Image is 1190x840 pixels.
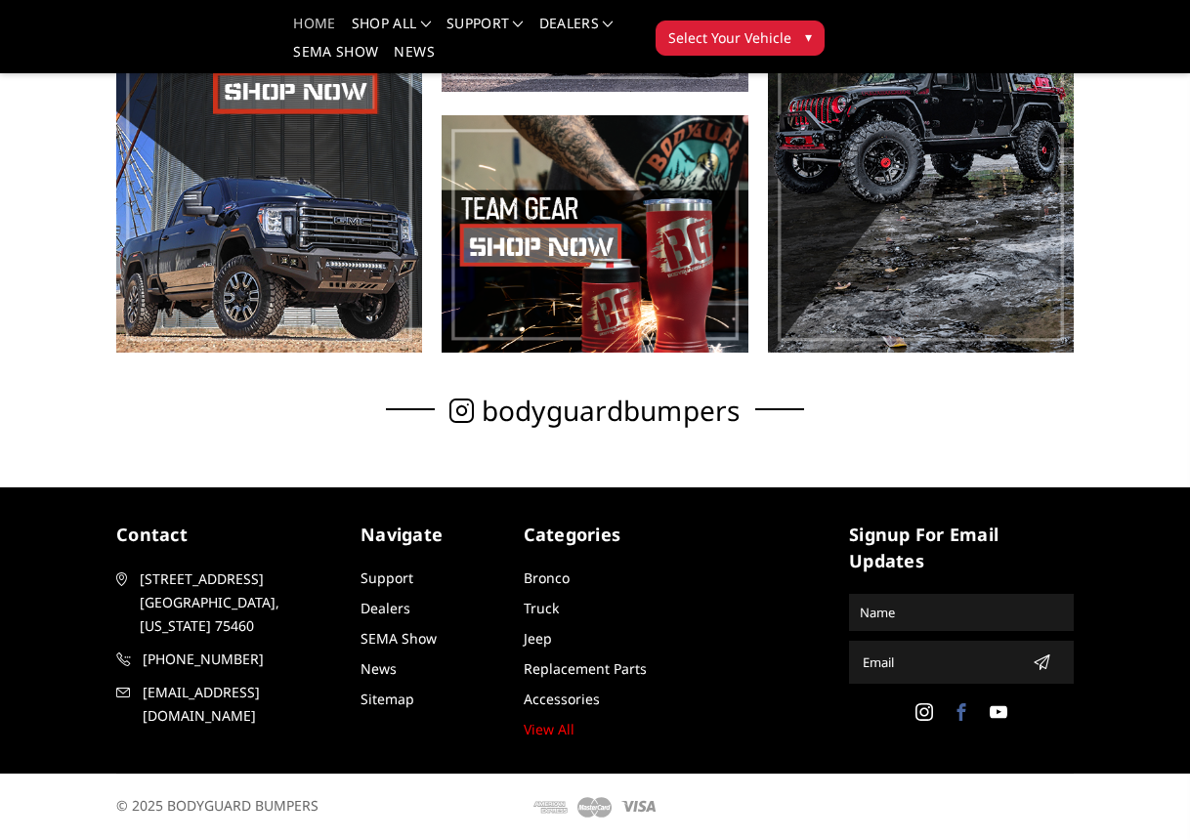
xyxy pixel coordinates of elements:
[293,45,378,73] a: SEMA Show
[1092,746,1190,840] iframe: Chat Widget
[361,690,414,708] a: Sitemap
[805,26,812,47] span: ▾
[849,522,1074,574] h5: signup for email updates
[143,648,340,671] span: [PHONE_NUMBER]
[361,522,504,548] h5: Navigate
[524,690,600,708] a: Accessories
[539,17,614,45] a: Dealers
[361,568,413,587] a: Support
[446,17,524,45] a: Support
[668,27,791,48] span: Select Your Vehicle
[116,796,319,815] span: © 2025 BODYGUARD BUMPERS
[361,599,410,617] a: Dealers
[361,629,437,648] a: SEMA Show
[140,567,337,638] span: [STREET_ADDRESS] [GEOGRAPHIC_DATA], [US_STATE] 75460
[524,522,667,548] h5: Categories
[116,681,341,728] a: [EMAIL_ADDRESS][DOMAIN_NAME]
[361,659,397,678] a: News
[855,647,1025,678] input: Email
[852,597,1071,628] input: Name
[524,659,647,678] a: Replacement Parts
[524,599,559,617] a: Truck
[482,400,741,421] span: bodyguardbumpers
[656,21,825,56] button: Select Your Vehicle
[524,720,574,738] a: View All
[524,568,570,587] a: Bronco
[116,648,341,671] a: [PHONE_NUMBER]
[352,17,431,45] a: shop all
[394,45,434,73] a: News
[116,522,341,548] h5: contact
[293,17,335,45] a: Home
[143,681,340,728] span: [EMAIL_ADDRESS][DOMAIN_NAME]
[524,629,552,648] a: Jeep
